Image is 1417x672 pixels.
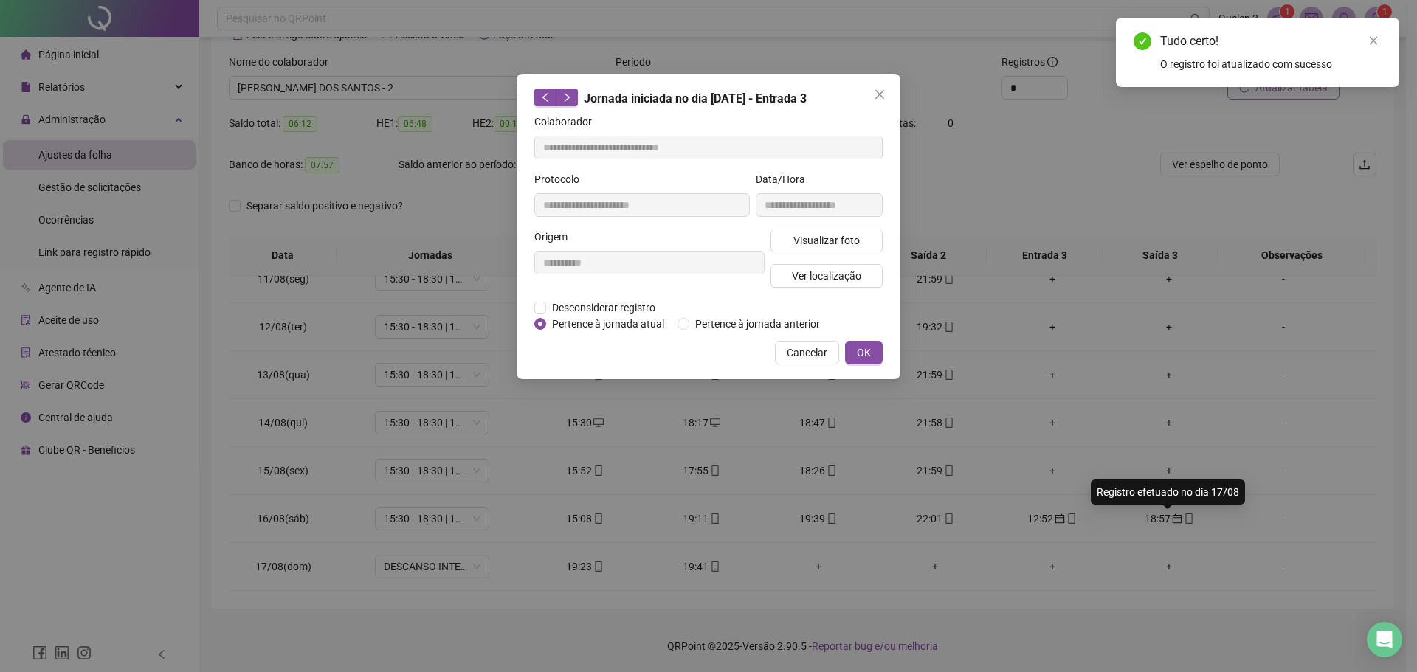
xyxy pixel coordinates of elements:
button: Cancelar [775,341,839,364]
a: Close [1365,32,1382,49]
span: check-circle [1134,32,1151,50]
span: Desconsiderar registro [546,299,661,316]
span: left [540,92,551,103]
div: Registro efetuado no dia 17/08 [1091,479,1245,505]
button: Close [868,83,892,106]
label: Origem [534,229,577,245]
button: left [534,89,556,106]
label: Data/Hora [756,171,815,187]
div: Tudo certo! [1160,32,1382,50]
span: close [874,89,886,100]
span: Cancelar [787,344,827,361]
div: Open Intercom Messenger [1367,622,1402,657]
span: Visualizar foto [793,232,860,249]
button: right [556,89,578,106]
span: close [1368,35,1379,46]
div: O registro foi atualizado com sucesso [1160,56,1382,72]
label: Protocolo [534,171,589,187]
span: OK [857,344,871,361]
span: right [562,92,572,103]
button: OK [845,341,883,364]
label: Colaborador [534,114,601,130]
button: Ver localização [770,264,883,288]
span: Pertence à jornada anterior [689,316,826,332]
span: Pertence à jornada atual [546,316,670,332]
button: Visualizar foto [770,229,883,252]
div: Jornada iniciada no dia [DATE] - Entrada 3 [534,89,883,108]
span: Ver localização [792,268,861,284]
